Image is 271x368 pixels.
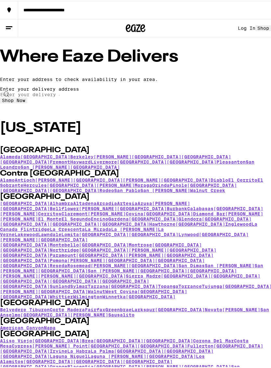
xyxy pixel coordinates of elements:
a: [GEOGRAPHIC_DATA] [88,342,137,348]
a: Encino [91,215,108,221]
a: Pinole [170,182,187,187]
a: [GEOGRAPHIC_DATA] [32,337,82,342]
a: [GEOGRAPHIC_DATA][PERSON_NAME] [20,311,108,316]
a: [GEOGRAPHIC_DATA] [152,241,202,247]
a: El Monte [38,215,61,221]
a: Napa [44,324,56,329]
a: [GEOGRAPHIC_DATA] [161,272,211,278]
a: [GEOGRAPHIC_DATA] [94,337,143,342]
a: Montrose [129,241,152,247]
a: Sylmar [70,283,88,288]
a: [PERSON_NAME] Point [32,342,88,348]
a: Hawthorne [149,221,175,226]
a: Fairfax [85,306,105,311]
a: [GEOGRAPHIC_DATA] [20,153,70,158]
a: Wilmington [73,293,102,298]
a: Sierra Madre [126,272,161,278]
a: [GEOGRAPHIC_DATA] [202,215,252,221]
a: [GEOGRAPHIC_DATA] [99,221,149,226]
a: [GEOGRAPHIC_DATA] [137,342,187,348]
a: Livermore [91,158,117,164]
a: [GEOGRAPHIC_DATA] [38,267,88,272]
a: [PERSON_NAME] [129,247,167,252]
a: Bellflower [50,205,79,210]
a: Altadena [73,200,97,205]
a: Fremont [50,158,70,164]
a: La Crescenta [50,226,85,231]
a: Rosemead [67,262,91,267]
a: Burbank [167,205,187,210]
button: Shop [255,24,271,30]
a: [GEOGRAPHIC_DATA] [76,252,126,257]
a: Laguna Niguel [50,353,88,358]
a: La Habra [67,348,91,353]
a: [GEOGRAPHIC_DATA] [99,278,149,283]
a: Inglewood [225,221,252,226]
div: Log In [238,25,255,30]
a: [GEOGRAPHIC_DATA] [79,231,129,236]
a: El Segundo [61,215,91,221]
a: Irvine [50,348,67,353]
a: [GEOGRAPHIC_DATA] [213,342,263,348]
a: La [PERSON_NAME] [111,226,158,231]
a: [GEOGRAPHIC_DATA] [79,241,129,247]
a: [GEOGRAPHIC_DATA] [73,177,123,182]
a: West Covina [105,288,137,293]
a: Gardena [108,215,129,221]
a: Corte Madera [50,306,85,311]
a: [GEOGRAPHIC_DATA] [137,267,187,272]
a: Topanga [158,283,178,288]
a: [PERSON_NAME] [222,306,260,311]
a: Covina [126,210,143,215]
a: [GEOGRAPHIC_DATA] [23,358,73,363]
a: [PERSON_NAME] [97,182,135,187]
a: Calabasas [187,205,213,210]
a: [GEOGRAPHIC_DATA] [108,283,158,288]
a: Pleasanton [216,158,246,164]
a: [GEOGRAPHIC_DATA] [73,358,123,363]
a: Cypress [12,342,32,348]
a: San Dimas [178,262,205,267]
a: [PERSON_NAME][GEOGRAPHIC_DATA] [79,205,167,210]
a: San [PERSON_NAME] [205,262,254,267]
a: Cerritos [38,210,61,215]
a: Claremont [61,210,88,215]
a: Reseda [50,262,67,267]
a: [GEOGRAPHIC_DATA] [47,182,97,187]
a: Pomona [50,257,67,262]
a: [GEOGRAPHIC_DATA] [79,247,129,252]
a: San [PERSON_NAME] [20,164,70,169]
a: Moraga [135,182,152,187]
a: [GEOGRAPHIC_DATA] [155,257,205,262]
a: [GEOGRAPHIC_DATA] [50,187,99,192]
a: Whittier [50,293,73,298]
a: [GEOGRAPHIC_DATA] [50,278,99,283]
a: [PERSON_NAME] [225,210,263,215]
a: [GEOGRAPHIC_DATA] [143,337,193,342]
a: [GEOGRAPHIC_DATA] [164,252,213,257]
a: [GEOGRAPHIC_DATA] [146,353,196,358]
a: [GEOGRAPHIC_DATA] [143,210,193,215]
a: [PERSON_NAME][GEOGRAPHIC_DATA] [91,262,178,267]
a: Lomita [61,231,79,236]
a: [GEOGRAPHIC_DATA] [38,236,88,241]
a: [GEOGRAPHIC_DATA] [181,153,231,158]
a: Sunland [50,283,70,288]
a: Hercules [23,182,47,187]
a: Corona Del Mar [193,337,234,342]
a: Rodeo [99,187,114,192]
a: Laguna [PERSON_NAME] [88,353,146,358]
a: San Pablo [114,187,140,192]
a: Walnut Creek [190,187,225,192]
a: El Cerrito [228,177,257,182]
a: Diablo [211,177,228,182]
a: Northridge [50,247,79,252]
a: [PERSON_NAME][GEOGRAPHIC_DATA] [94,153,181,158]
a: Torrance [178,283,202,288]
a: Lawndale [38,231,61,236]
a: [GEOGRAPHIC_DATA] [123,358,173,363]
a: [PERSON_NAME][GEOGRAPHIC_DATA] [67,257,155,262]
a: Montebello [50,241,79,247]
a: Lynwood [178,231,199,236]
a: [GEOGRAPHIC_DATA] [117,158,167,164]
